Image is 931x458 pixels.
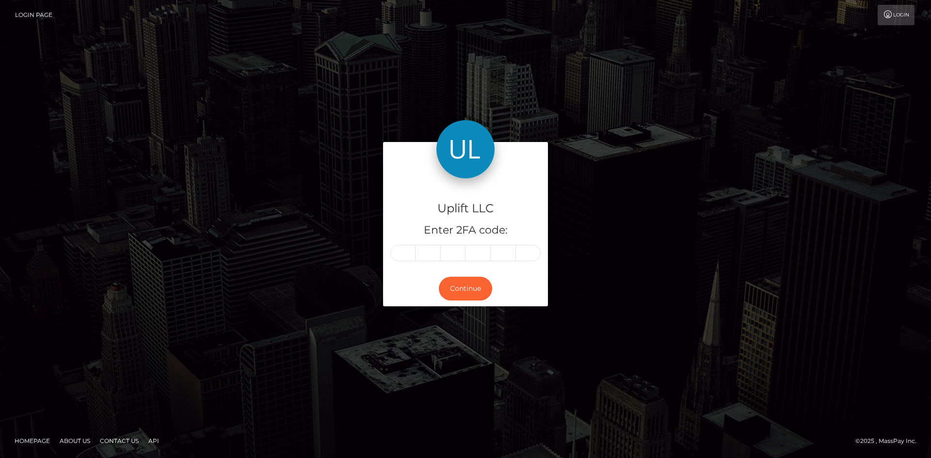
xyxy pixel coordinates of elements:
[390,200,541,217] h4: Uplift LLC
[436,120,495,178] img: Uplift LLC
[855,436,924,446] div: © 2025 , MassPay Inc.
[439,277,492,300] button: Continue
[15,5,52,25] a: Login Page
[11,433,54,448] a: Homepage
[878,5,915,25] a: Login
[144,433,163,448] a: API
[96,433,143,448] a: Contact Us
[56,433,94,448] a: About Us
[390,223,541,238] h5: Enter 2FA code:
